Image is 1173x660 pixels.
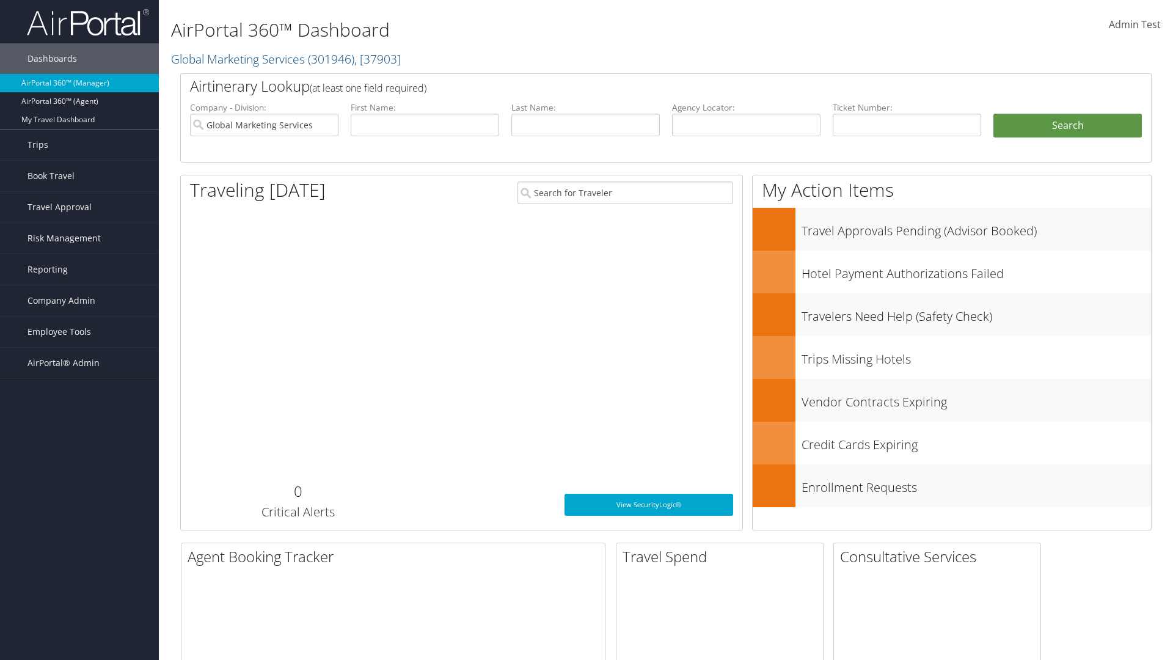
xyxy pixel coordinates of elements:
h3: Trips Missing Hotels [802,345,1151,368]
a: Admin Test [1109,6,1161,44]
span: (at least one field required) [310,81,426,95]
h2: Travel Spend [623,546,823,567]
a: Vendor Contracts Expiring [753,379,1151,422]
span: Dashboards [27,43,77,74]
a: Hotel Payment Authorizations Failed [753,251,1151,293]
span: ( 301946 ) [308,51,354,67]
span: Employee Tools [27,317,91,347]
h2: Airtinerary Lookup [190,76,1061,97]
span: Travel Approval [27,192,92,222]
a: Travelers Need Help (Safety Check) [753,293,1151,336]
a: Global Marketing Services [171,51,401,67]
span: , [ 37903 ] [354,51,401,67]
span: Reporting [27,254,68,285]
h3: Enrollment Requests [802,473,1151,496]
label: Company - Division: [190,101,338,114]
h2: 0 [190,481,406,502]
button: Search [993,114,1142,138]
h3: Credit Cards Expiring [802,430,1151,453]
span: AirPortal® Admin [27,348,100,378]
span: Book Travel [27,161,75,191]
h3: Travel Approvals Pending (Advisor Booked) [802,216,1151,240]
input: Search for Traveler [517,182,733,204]
a: Credit Cards Expiring [753,422,1151,464]
h2: Consultative Services [840,546,1040,567]
a: Travel Approvals Pending (Advisor Booked) [753,208,1151,251]
h1: My Action Items [753,177,1151,203]
label: Last Name: [511,101,660,114]
label: Ticket Number: [833,101,981,114]
span: Admin Test [1109,18,1161,31]
a: Enrollment Requests [753,464,1151,507]
a: Trips Missing Hotels [753,336,1151,379]
span: Risk Management [27,223,101,254]
span: Trips [27,130,48,160]
h1: AirPortal 360™ Dashboard [171,17,831,43]
h3: Vendor Contracts Expiring [802,387,1151,411]
h1: Traveling [DATE] [190,177,326,203]
img: airportal-logo.png [27,8,149,37]
h3: Travelers Need Help (Safety Check) [802,302,1151,325]
label: First Name: [351,101,499,114]
h2: Agent Booking Tracker [188,546,605,567]
h3: Critical Alerts [190,504,406,521]
h3: Hotel Payment Authorizations Failed [802,259,1151,282]
label: Agency Locator: [672,101,820,114]
span: Company Admin [27,285,95,316]
a: View SecurityLogic® [565,494,733,516]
